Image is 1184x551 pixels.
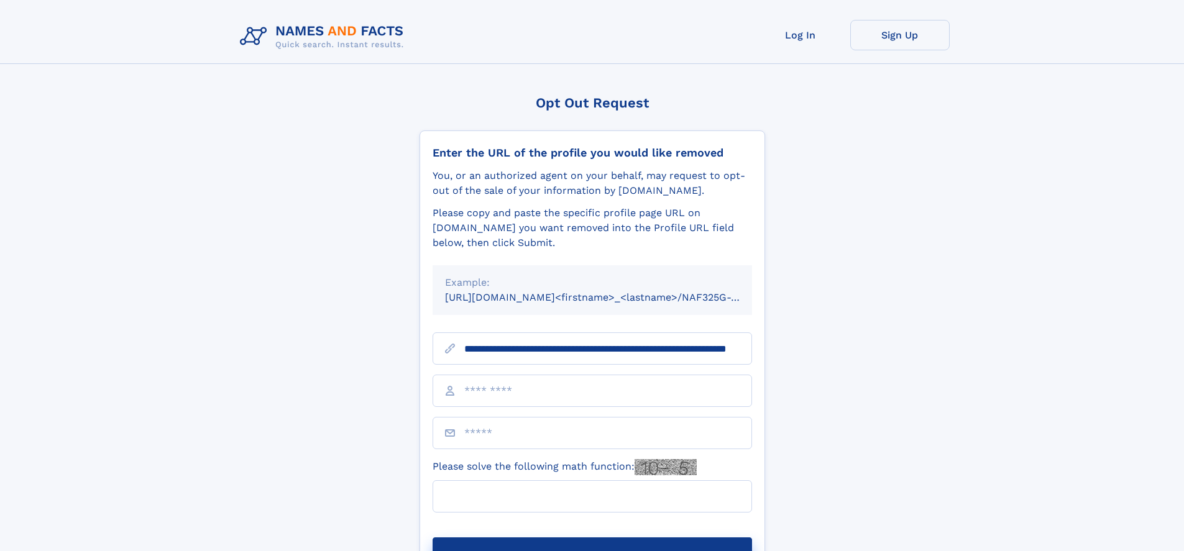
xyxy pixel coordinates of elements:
div: Opt Out Request [420,95,765,111]
div: Example: [445,275,740,290]
a: Sign Up [850,20,950,50]
div: You, or an authorized agent on your behalf, may request to opt-out of the sale of your informatio... [433,168,752,198]
a: Log In [751,20,850,50]
div: Please copy and paste the specific profile page URL on [DOMAIN_NAME] you want removed into the Pr... [433,206,752,250]
img: Logo Names and Facts [235,20,414,53]
div: Enter the URL of the profile you would like removed [433,146,752,160]
label: Please solve the following math function: [433,459,697,475]
small: [URL][DOMAIN_NAME]<firstname>_<lastname>/NAF325G-xxxxxxxx [445,291,776,303]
